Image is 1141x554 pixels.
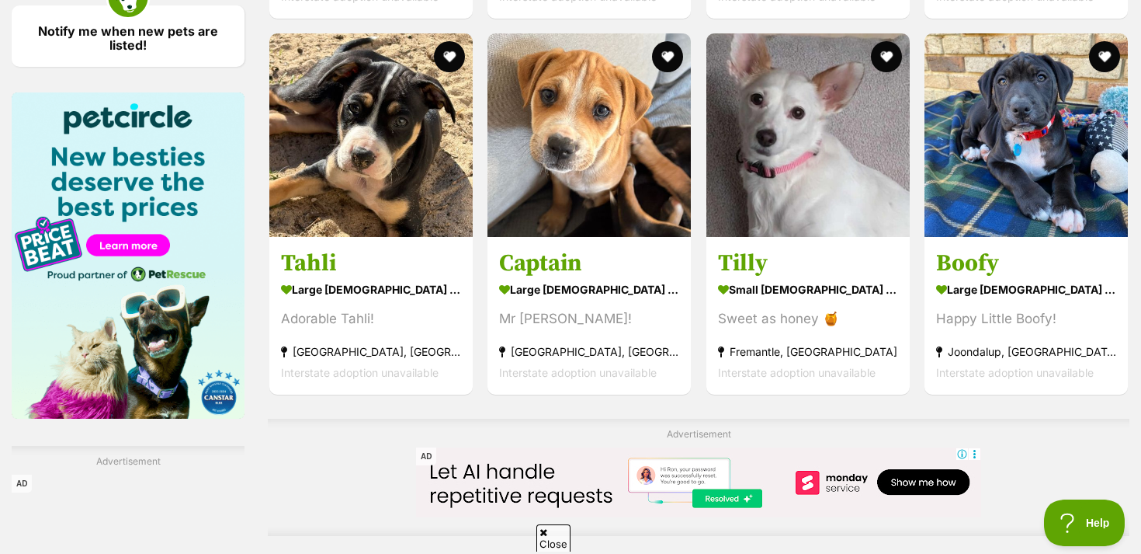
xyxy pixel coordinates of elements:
a: Boofy large [DEMOGRAPHIC_DATA] Dog Happy Little Boofy! Joondalup, [GEOGRAPHIC_DATA] Interstate ad... [924,236,1128,394]
strong: [GEOGRAPHIC_DATA], [GEOGRAPHIC_DATA] [281,340,461,361]
img: Tilly - Jack Russell Terrier x Chihuahua Dog [706,33,910,237]
img: Pet Circle promo banner [12,92,244,419]
div: Sweet as honey 🍯 [718,308,898,329]
h3: Tilly [718,248,898,277]
span: Interstate adoption unavailable [281,365,439,378]
button: favourite [434,41,465,72]
strong: large [DEMOGRAPHIC_DATA] Dog [499,277,679,300]
iframe: Help Scout Beacon - Open [1044,500,1125,546]
a: Captain large [DEMOGRAPHIC_DATA] Dog Mr [PERSON_NAME]! [GEOGRAPHIC_DATA], [GEOGRAPHIC_DATA] Inter... [487,236,691,394]
a: Tilly small [DEMOGRAPHIC_DATA] Dog Sweet as honey 🍯 Fremantle, [GEOGRAPHIC_DATA] Interstate adopt... [706,236,910,394]
img: Tahli - Mixed breed Dog [269,33,473,237]
span: Interstate adoption unavailable [499,365,657,378]
img: Boofy - Mixed breed Dog [924,33,1128,237]
iframe: Advertisement [699,520,699,521]
button: favourite [1089,41,1120,72]
a: Tahli large [DEMOGRAPHIC_DATA] Dog Adorable Tahli! [GEOGRAPHIC_DATA], [GEOGRAPHIC_DATA] Interstat... [269,236,473,394]
h3: Captain [499,248,679,277]
img: Captain - Mixed breed Dog [487,33,691,237]
button: favourite [653,41,684,72]
strong: small [DEMOGRAPHIC_DATA] Dog [718,277,898,300]
span: Close [536,524,570,552]
div: Adorable Tahli! [281,308,461,329]
span: AD [12,475,32,493]
span: Interstate adoption unavailable [936,365,1094,378]
div: Advertisement [268,419,1129,536]
div: Happy Little Boofy! [936,308,1116,329]
iframe: To enrich screen reader interactions, please activate Accessibility in Grammarly extension settings [416,448,981,517]
h3: Boofy [936,248,1116,277]
span: Interstate adoption unavailable [718,365,876,378]
strong: [GEOGRAPHIC_DATA], [GEOGRAPHIC_DATA] [499,340,679,361]
h3: Tahli [281,248,461,277]
strong: Joondalup, [GEOGRAPHIC_DATA] [936,340,1116,361]
strong: large [DEMOGRAPHIC_DATA] Dog [936,277,1116,300]
a: Notify me when new pets are listed! [12,5,244,67]
span: AD [416,448,436,465]
strong: Fremantle, [GEOGRAPHIC_DATA] [718,340,898,361]
strong: large [DEMOGRAPHIC_DATA] Dog [281,277,461,300]
button: favourite [871,41,902,72]
div: Mr [PERSON_NAME]! [499,308,679,329]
